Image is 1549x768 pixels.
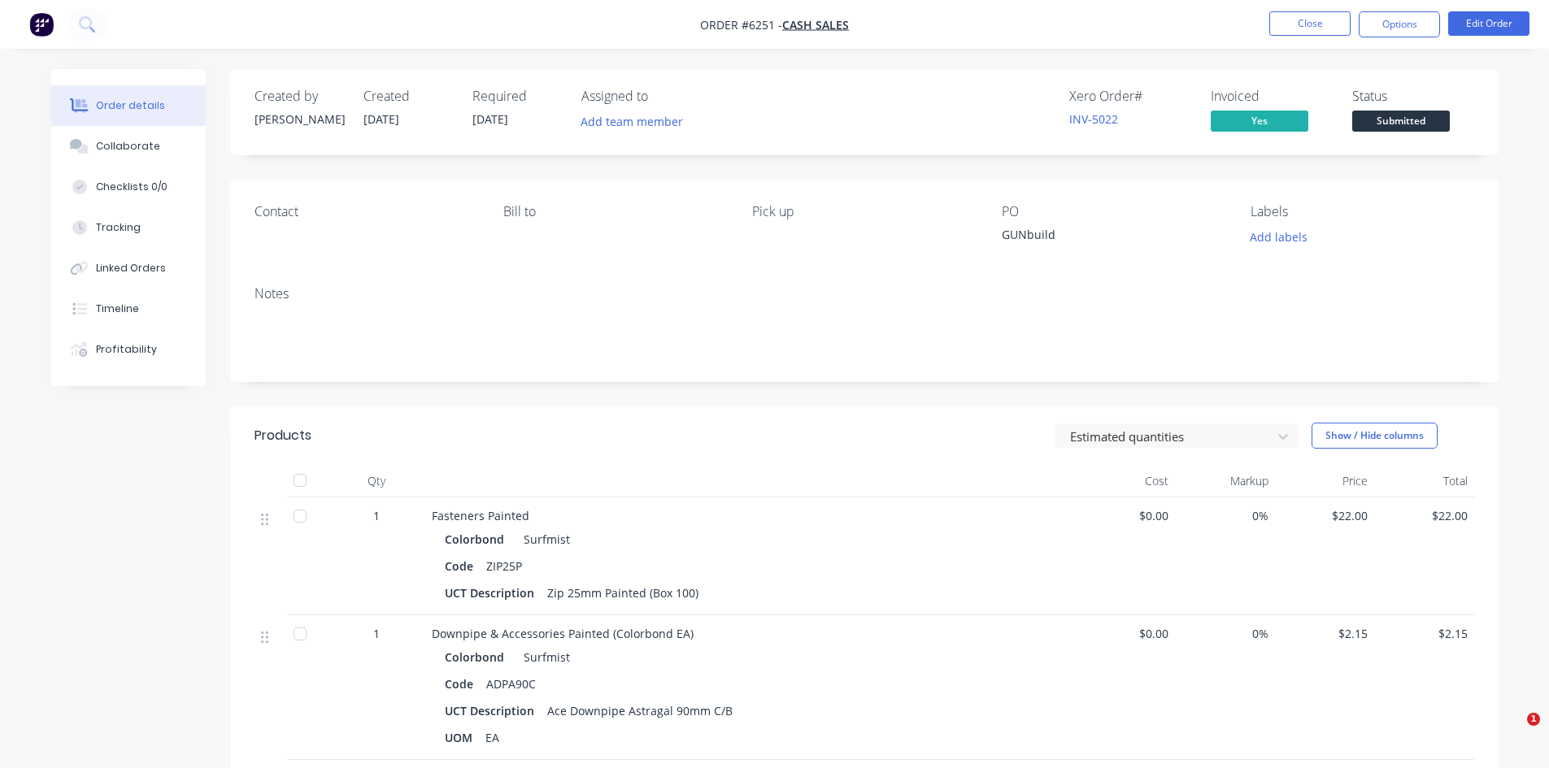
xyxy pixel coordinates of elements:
span: Yes [1211,111,1308,131]
div: Markup [1175,465,1275,497]
button: Add labels [1242,226,1316,248]
div: Timeline [96,302,139,316]
button: Add team member [581,111,692,132]
div: GUNbuild [1002,226,1205,249]
div: Created [363,89,453,104]
div: Checklists 0/0 [96,180,168,194]
div: Linked Orders [96,261,166,276]
div: Collaborate [96,139,160,154]
div: [PERSON_NAME] [255,111,344,128]
div: Surfmist [517,527,570,551]
div: Cost [1076,465,1176,497]
button: Add team member [572,111,691,132]
button: Order details [51,85,206,126]
div: Code [445,554,480,578]
div: Colorbond [445,645,511,669]
div: Code [445,672,480,696]
span: 1 [373,625,380,642]
div: Price [1275,465,1375,497]
div: PO [1002,204,1225,219]
button: Show / Hide columns [1312,423,1438,449]
button: Tracking [51,207,206,248]
div: Labels [1251,204,1473,219]
div: UCT Description [445,699,541,722]
div: Contact [255,204,477,219]
button: Close [1269,11,1351,36]
button: Profitability [51,329,206,370]
div: EA [479,726,506,749]
div: Surfmist [517,645,570,669]
button: Checklists 0/0 [51,167,206,207]
span: 1 [1527,713,1540,726]
button: Timeline [51,289,206,329]
div: Xero Order # [1069,89,1191,104]
span: $0.00 [1082,625,1169,642]
span: $2.15 [1281,625,1368,642]
div: Ace Downpipe Astragal 90mm C/B [541,699,739,722]
span: Order #6251 - [700,17,782,33]
a: INV-5022 [1069,111,1118,127]
span: Fasteners Painted [432,508,529,523]
div: ADPA90C [480,672,542,696]
button: Collaborate [51,126,206,167]
div: Tracking [96,220,141,235]
div: Created by [255,89,344,104]
div: Required [472,89,562,104]
div: Status [1352,89,1474,104]
span: $2.15 [1381,625,1468,642]
span: Downpipe & Accessories Painted (Colorbond EA) [432,626,694,641]
div: Zip 25mm Painted (Box 100) [541,581,705,605]
button: Options [1359,11,1440,37]
button: Edit Order [1448,11,1529,36]
span: [DATE] [363,111,399,127]
iframe: Intercom live chat [1494,713,1533,752]
span: $22.00 [1381,507,1468,524]
div: Qty [328,465,425,497]
span: Submitted [1352,111,1450,131]
button: Submitted [1352,111,1450,135]
div: Total [1374,465,1474,497]
div: Assigned to [581,89,744,104]
span: 0% [1181,507,1268,524]
div: UOM [445,726,479,749]
div: UCT Description [445,581,541,605]
button: Linked Orders [51,248,206,289]
div: Pick up [752,204,975,219]
div: ZIP25P [480,554,529,578]
div: Colorbond [445,527,511,551]
div: Notes [255,286,1474,302]
a: Cash Sales [782,17,849,33]
span: [DATE] [472,111,508,127]
div: Bill to [503,204,726,219]
span: $0.00 [1082,507,1169,524]
span: $22.00 [1281,507,1368,524]
div: Order details [96,98,165,113]
img: Factory [29,12,54,37]
span: 0% [1181,625,1268,642]
div: Products [255,426,311,445]
span: 1 [373,507,380,524]
div: Invoiced [1211,89,1333,104]
div: Profitability [96,342,157,357]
